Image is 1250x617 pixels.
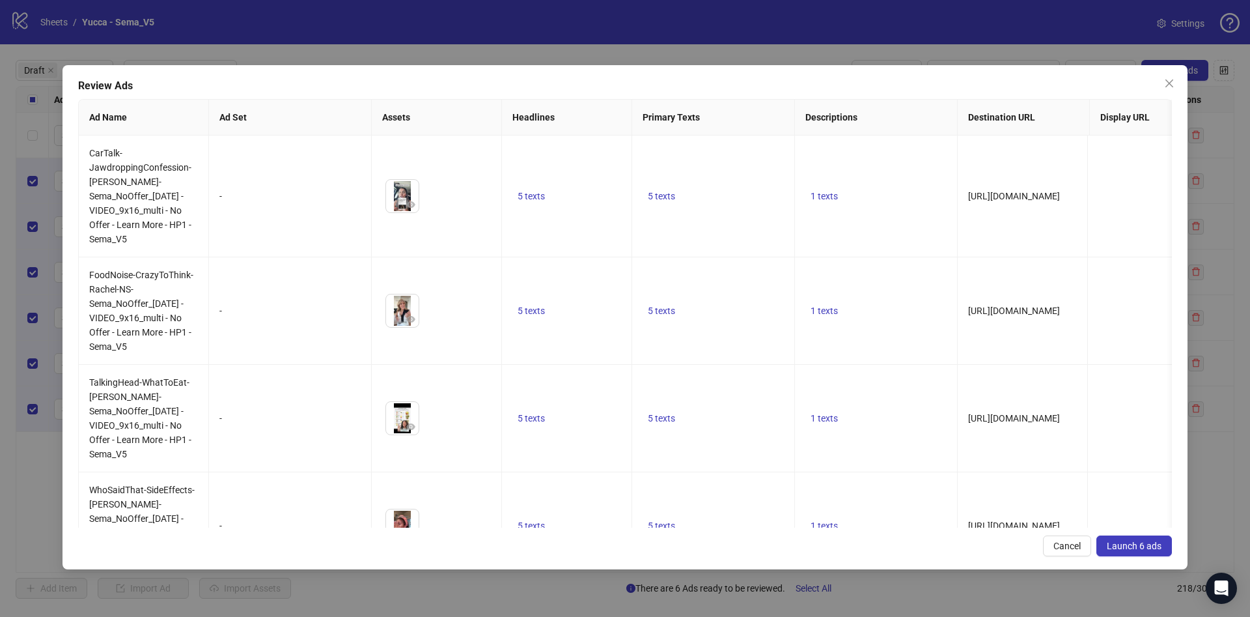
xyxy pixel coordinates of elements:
th: Ad Set [209,100,372,136]
button: 5 texts [512,518,550,534]
span: 1 texts [811,191,838,201]
th: Primary Texts [632,100,795,136]
div: Review Ads [78,78,1172,94]
span: close [1164,78,1174,89]
button: 5 texts [643,188,680,204]
button: 1 texts [805,303,843,319]
img: Asset 1 [386,180,419,212]
span: eye [406,422,415,431]
th: Destination URL [958,100,1090,136]
span: eye [406,315,415,324]
span: 5 texts [648,306,675,316]
span: 5 texts [518,191,545,201]
span: Launch 6 ads [1107,541,1161,551]
th: Ad Name [79,100,209,136]
span: 5 texts [518,413,545,423]
div: - [219,189,361,203]
span: Cancel [1053,541,1081,551]
button: 1 texts [805,518,843,534]
span: WhoSaidThat-SideEffects-[PERSON_NAME]-Sema_NoOffer_[DATE] - VIDEO_9x16_multi - No Offer - Learn M... [89,485,195,567]
button: 1 texts [805,410,843,426]
span: 5 texts [518,521,545,531]
span: 1 texts [811,306,838,316]
button: Preview [403,197,419,212]
span: TalkingHead-WhatToEat-[PERSON_NAME]-Sema_NoOffer_[DATE] - VIDEO_9x16_multi - No Offer - Learn Mor... [89,377,191,459]
button: Close [1159,73,1180,94]
button: 5 texts [512,303,550,319]
span: FoodNoise-CrazyToThink-Rachel-NS-Sema_NoOffer_[DATE] - VIDEO_9x16_multi - No Offer - Learn More -... [89,270,193,352]
button: Preview [403,419,419,435]
span: eye [406,200,415,209]
div: Open Intercom Messenger [1206,573,1237,604]
button: 5 texts [512,410,550,426]
span: 1 texts [811,413,838,423]
div: - [219,411,361,425]
span: [URL][DOMAIN_NAME] [968,521,1060,531]
button: 5 texts [643,303,680,319]
th: Assets [372,100,502,136]
span: CarTalk-JawdroppingConfession-[PERSON_NAME]-Sema_NoOffer_[DATE] - VIDEO_9x16_multi - No Offer - L... [89,148,191,244]
th: Headlines [502,100,632,136]
img: Asset 1 [386,509,419,542]
div: - [219,304,361,318]
span: 1 texts [811,521,838,531]
span: 5 texts [648,191,675,201]
div: - [219,519,361,533]
th: Descriptions [795,100,958,136]
span: 5 texts [648,521,675,531]
span: 5 texts [518,306,545,316]
button: 5 texts [643,518,680,534]
span: [URL][DOMAIN_NAME] [968,306,1060,316]
img: Asset 1 [386,402,419,435]
button: Cancel [1043,536,1091,556]
button: 1 texts [805,188,843,204]
span: [URL][DOMAIN_NAME] [968,413,1060,423]
button: 5 texts [643,410,680,426]
span: [URL][DOMAIN_NAME] [968,191,1060,201]
button: Launch 6 ads [1096,536,1172,556]
button: Preview [403,311,419,327]
img: Asset 1 [386,294,419,327]
span: 5 texts [648,413,675,423]
button: Preview [403,526,419,542]
th: Display URL [1090,100,1220,136]
button: 5 texts [512,188,550,204]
